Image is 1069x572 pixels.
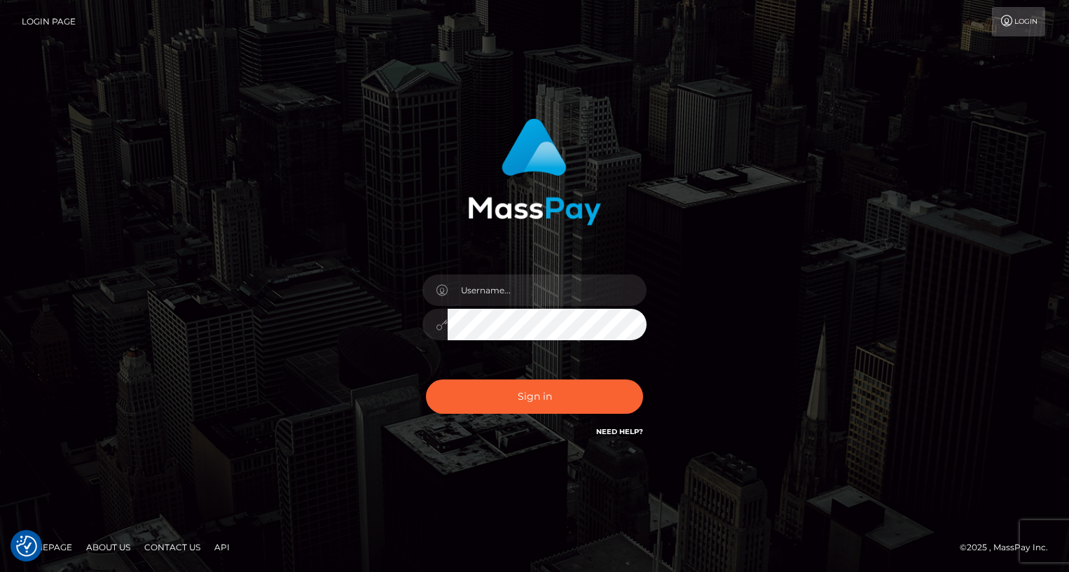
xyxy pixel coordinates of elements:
button: Consent Preferences [16,536,37,557]
a: Homepage [15,536,78,558]
img: MassPay Login [468,118,601,225]
input: Username... [448,274,647,306]
a: Need Help? [596,427,643,436]
a: Contact Us [139,536,206,558]
div: © 2025 , MassPay Inc. [960,540,1058,555]
img: Revisit consent button [16,536,37,557]
a: About Us [81,536,136,558]
a: Login [992,7,1045,36]
a: API [209,536,235,558]
a: Login Page [22,7,76,36]
button: Sign in [426,379,643,414]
